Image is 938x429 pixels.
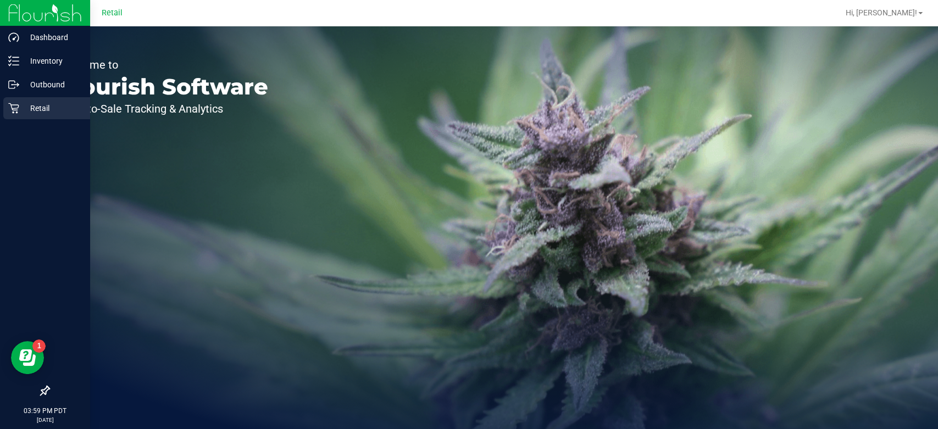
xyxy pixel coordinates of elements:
[5,406,85,416] p: 03:59 PM PDT
[59,59,268,70] p: Welcome to
[32,339,46,353] iframe: Resource center unread badge
[59,103,268,114] p: Seed-to-Sale Tracking & Analytics
[5,416,85,424] p: [DATE]
[19,102,85,115] p: Retail
[102,8,123,18] span: Retail
[59,76,268,98] p: Flourish Software
[8,55,19,66] inline-svg: Inventory
[11,341,44,374] iframe: Resource center
[8,103,19,114] inline-svg: Retail
[19,31,85,44] p: Dashboard
[8,79,19,90] inline-svg: Outbound
[19,54,85,68] p: Inventory
[19,78,85,91] p: Outbound
[846,8,917,17] span: Hi, [PERSON_NAME]!
[8,32,19,43] inline-svg: Dashboard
